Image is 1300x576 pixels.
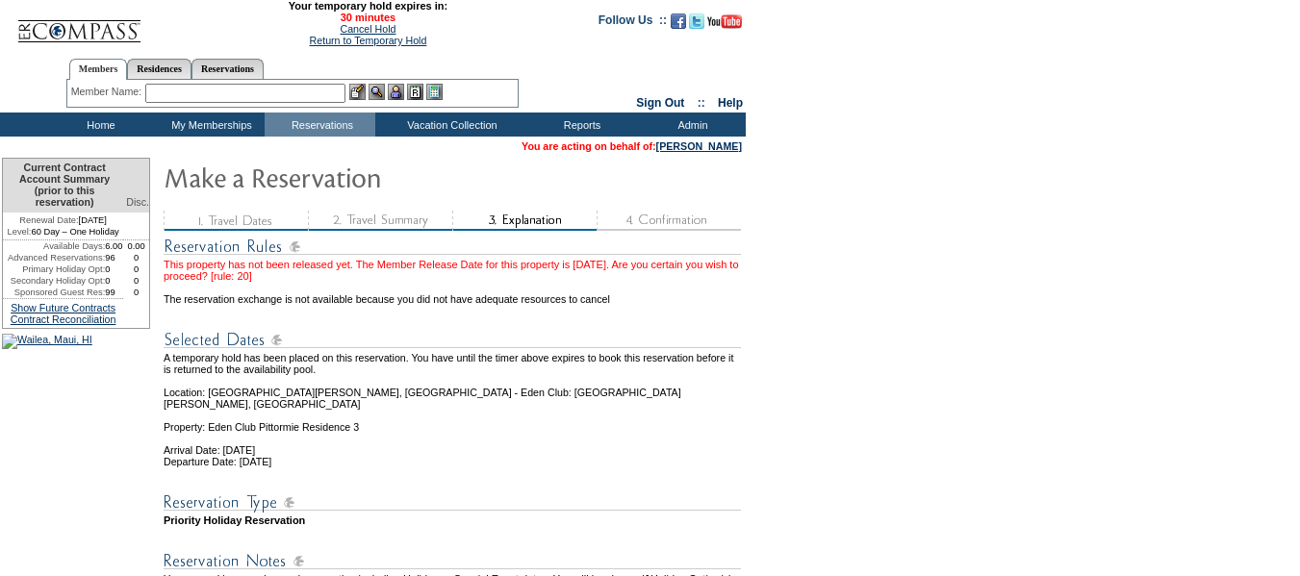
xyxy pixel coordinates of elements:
img: Compass Home [16,4,141,43]
td: 0 [123,263,149,275]
a: Become our fan on Facebook [671,19,686,31]
a: Show Future Contracts [11,302,115,313]
td: Current Contract Account Summary (prior to this reservation) [3,159,123,213]
img: Reservations [407,84,423,100]
td: Sponsored Guest Res: [3,287,105,298]
span: :: [698,96,705,110]
span: You are acting on behalf of: [522,140,742,152]
span: Disc. [126,196,149,208]
img: View [369,84,385,100]
td: Priority Holiday Reservation [164,514,744,526]
td: Advanced Reservations: [3,252,105,263]
td: A temporary hold has been placed on this reservation. You have until the timer above expires to b... [164,352,744,375]
img: Make Reservation [164,158,548,196]
a: Residences [127,59,191,79]
a: Return to Temporary Hold [310,35,427,46]
td: 60 Day – One Holiday [3,226,123,240]
img: Reservation Notes [164,549,741,573]
td: Reports [524,113,635,137]
span: Level: [8,226,32,238]
a: Cancel Hold [340,23,395,35]
td: Home [43,113,154,137]
img: step1_state3.gif [164,211,308,231]
a: Reservations [191,59,264,79]
span: 30 minutes [151,12,584,23]
img: Reservation Dates [164,328,741,352]
td: Secondary Holiday Opt: [3,275,105,287]
img: b_calculator.gif [426,84,443,100]
img: Subscribe to our YouTube Channel [707,14,742,29]
td: 96 [105,252,123,263]
img: b_edit.gif [349,84,366,100]
td: My Memberships [154,113,265,137]
td: Primary Holiday Opt: [3,263,105,275]
td: Vacation Collection [375,113,524,137]
td: Departure Date: [DATE] [164,456,744,467]
td: 0 [123,275,149,287]
td: The reservation exchange is not available because you did not have adequate resources to cancel [164,282,744,305]
td: 0.00 [123,240,149,252]
img: Reservation Type [164,490,741,514]
td: 0 [123,287,149,298]
a: Follow us on Twitter [689,19,704,31]
img: subTtlResRules.gif [164,235,741,259]
td: 0 [123,252,149,263]
td: Location: [GEOGRAPHIC_DATA][PERSON_NAME], [GEOGRAPHIC_DATA] - Eden Club: [GEOGRAPHIC_DATA][PERSON... [164,375,744,410]
td: Follow Us :: [599,12,667,35]
td: Reservations [265,113,375,137]
img: step3_state2.gif [452,211,597,231]
td: Available Days: [3,240,105,252]
a: Contract Reconciliation [11,313,116,325]
td: 6.00 [105,240,123,252]
span: Renewal Date: [19,214,78,226]
td: [DATE] [3,213,123,226]
td: 0 [105,275,123,287]
a: [PERSON_NAME] [656,140,742,152]
img: Impersonate [388,84,404,100]
td: 99 [105,287,123,298]
div: Member Name: [71,84,145,100]
td: 0 [105,263,123,275]
a: Sign Out [636,96,684,110]
div: This property has not been released yet. The Member Release Date for this property is [DATE]. Are... [164,259,744,282]
td: Arrival Date: [DATE] [164,433,744,456]
img: Become our fan on Facebook [671,13,686,29]
img: step2_state3.gif [308,211,452,231]
img: step4_state1.gif [597,211,741,231]
a: Members [69,59,128,80]
a: Help [718,96,743,110]
td: Admin [635,113,746,137]
td: Property: Eden Club Pittormie Residence 3 [164,410,744,433]
img: Wailea, Maui, HI [2,334,92,349]
img: Follow us on Twitter [689,13,704,29]
a: Subscribe to our YouTube Channel [707,19,742,31]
